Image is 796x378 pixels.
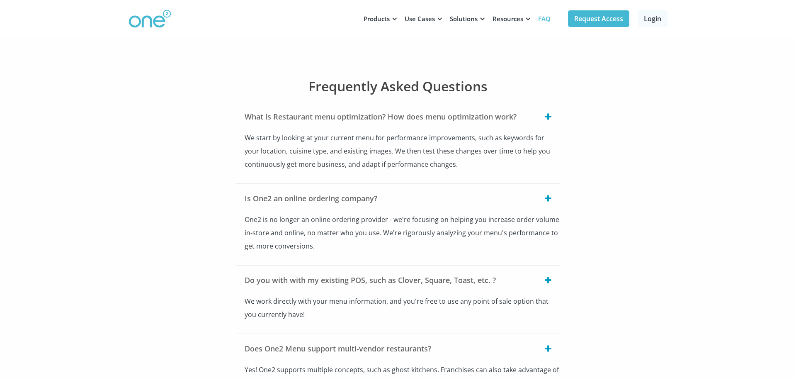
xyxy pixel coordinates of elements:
[245,131,560,171] p: We start by looking at your current menu for performance improvements, such as keywords for your ...
[129,10,171,28] img: One2 Logo
[245,295,560,321] p: We work directly with your menu information, and you're free to use any point of sale option that...
[245,194,377,202] div: Is One2 an online ordering company?
[493,15,523,23] div: Resources
[568,10,629,27] a: Request Access
[245,112,517,121] div: What is Restaurant menu optimization? How does menu optimization work?
[450,15,478,23] div: Solutions
[364,15,390,23] div: Products
[405,15,435,23] div: Use Cases
[638,10,667,27] a: Login
[236,79,560,94] h2: Frequently Asked Questions
[533,6,556,31] a: FAQ
[245,276,496,284] div: Do you with with my existing POS, such as Clover, Square, Toast, etc. ?
[245,344,431,353] div: Does One2 Menu support multi-vendor restaurants?
[245,213,560,253] p: One2 is no longer an online ordering provider - we're focusing on helping you increase order volu...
